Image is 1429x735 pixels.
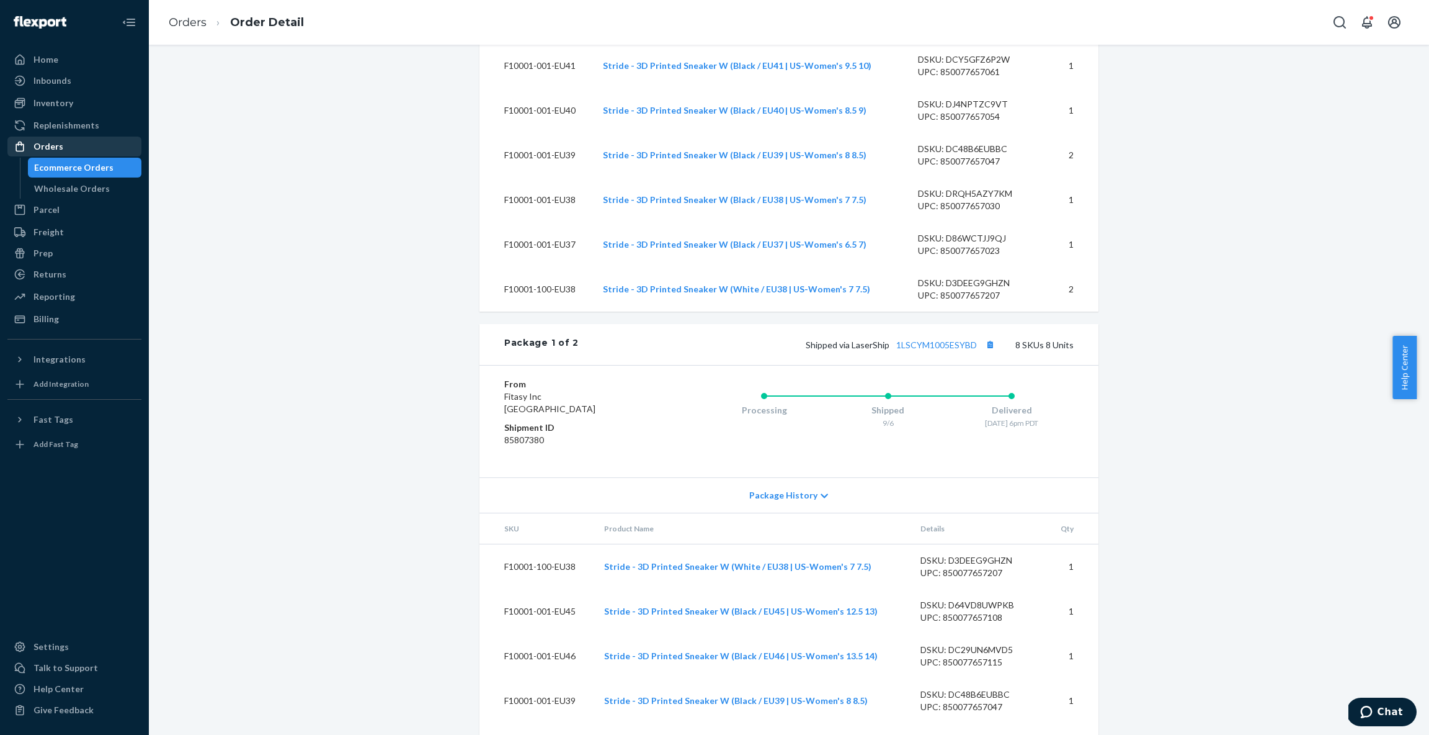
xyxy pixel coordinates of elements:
[479,222,593,267] td: F10001-001-EU37
[826,404,950,417] div: Shipped
[7,374,141,394] a: Add Integration
[504,336,579,353] div: Package 1 of 2
[479,589,594,634] td: F10001-001-EU45
[504,378,652,390] dt: From
[920,611,1037,624] div: UPC: 850077657108
[604,561,871,572] a: Stride - 3D Printed Sneaker W (White / EU38 | US-Women's 7 7.5)
[603,60,871,71] a: Stride - 3D Printed Sneaker W (Black / EU41 | US-Women's 9.5 10)
[950,418,1074,428] div: [DATE] 6pm PDT
[479,43,593,88] td: F10001-001-EU41
[603,194,866,205] a: Stride - 3D Printed Sneaker W (Black / EU38 | US-Women's 7 7.5)
[604,651,878,661] a: Stride - 3D Printed Sneaker W (Black / EU46 | US-Women's 13.5 14)
[826,418,950,428] div: 9/6
[918,245,1035,257] div: UPC: 850077657023
[918,66,1035,78] div: UPC: 850077657061
[918,110,1035,123] div: UPC: 850077657054
[7,309,141,329] a: Billing
[1047,544,1098,590] td: 1
[33,247,53,259] div: Prep
[7,637,141,657] a: Settings
[479,267,593,312] td: F10001-100-EU38
[479,513,594,544] th: SKU
[7,137,141,156] a: Orders
[918,53,1035,66] div: DSKU: DCY5GFZ6P2W
[749,489,817,502] span: Package History
[920,599,1037,611] div: DSKU: D64VD8UWPKB
[603,150,866,160] a: Stride - 3D Printed Sneaker W (Black / EU39 | US-Women's 8 8.5)
[117,10,141,35] button: Close Navigation
[34,183,110,195] div: Wholesale Orders
[479,88,593,133] td: F10001-001-EU40
[33,226,64,238] div: Freight
[479,178,593,222] td: F10001-001-EU38
[918,232,1035,245] div: DSKU: D86WCTJJ9QJ
[33,683,84,695] div: Help Center
[7,435,141,454] a: Add Fast Tag
[920,688,1037,701] div: DSKU: DC48B6EUBBC
[1327,10,1352,35] button: Open Search Box
[910,513,1047,544] th: Details
[1047,589,1098,634] td: 1
[33,204,60,216] div: Parcel
[1348,698,1417,729] iframe: Opens a widget where you can chat to one of our agents
[33,97,73,109] div: Inventory
[34,161,114,174] div: Ecommerce Orders
[33,291,75,303] div: Reporting
[159,4,314,41] ol: breadcrumbs
[1355,10,1379,35] button: Open notifications
[7,50,141,70] a: Home
[479,133,593,178] td: F10001-001-EU39
[33,662,98,674] div: Talk to Support
[28,179,142,199] a: Wholesale Orders
[33,268,66,281] div: Returns
[1044,267,1098,312] td: 2
[479,634,594,679] td: F10001-001-EU46
[33,74,71,87] div: Inbounds
[594,513,911,544] th: Product Name
[918,277,1035,289] div: DSKU: D3DEEG9GHZN
[918,143,1035,155] div: DSKU: DC48B6EUBBC
[7,349,141,369] button: Integrations
[504,422,652,434] dt: Shipment ID
[1392,336,1417,399] button: Help Center
[950,404,1074,417] div: Delivered
[7,200,141,220] a: Parcel
[1044,43,1098,88] td: 1
[14,16,66,29] img: Flexport logo
[579,336,1074,353] div: 8 SKUs 8 Units
[33,439,78,449] div: Add Fast Tag
[1044,178,1098,222] td: 1
[806,340,998,350] span: Shipped via LaserShip
[1047,679,1098,723] td: 1
[7,222,141,242] a: Freight
[479,544,594,590] td: F10001-100-EU38
[7,410,141,430] button: Fast Tags
[896,340,977,350] a: 1LSCYM1005ESYBD
[1047,634,1098,679] td: 1
[33,379,89,389] div: Add Integration
[603,284,870,294] a: Stride - 3D Printed Sneaker W (White / EU38 | US-Women's 7 7.5)
[504,391,595,414] span: Fitasy Inc [GEOGRAPHIC_DATA]
[7,71,141,91] a: Inbounds
[33,313,59,325] div: Billing
[1044,88,1098,133] td: 1
[33,119,99,132] div: Replenishments
[7,93,141,113] a: Inventory
[918,98,1035,110] div: DSKU: DJ4NPTZC9VT
[33,140,63,153] div: Orders
[28,158,142,178] a: Ecommerce Orders
[33,641,69,653] div: Settings
[702,404,826,417] div: Processing
[918,289,1035,302] div: UPC: 850077657207
[918,200,1035,212] div: UPC: 850077657030
[33,353,86,366] div: Integrations
[479,679,594,723] td: F10001-001-EU39
[1382,10,1407,35] button: Open account menu
[1044,222,1098,267] td: 1
[920,567,1037,579] div: UPC: 850077657207
[230,16,304,29] a: Order Detail
[1044,133,1098,178] td: 2
[169,16,207,29] a: Orders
